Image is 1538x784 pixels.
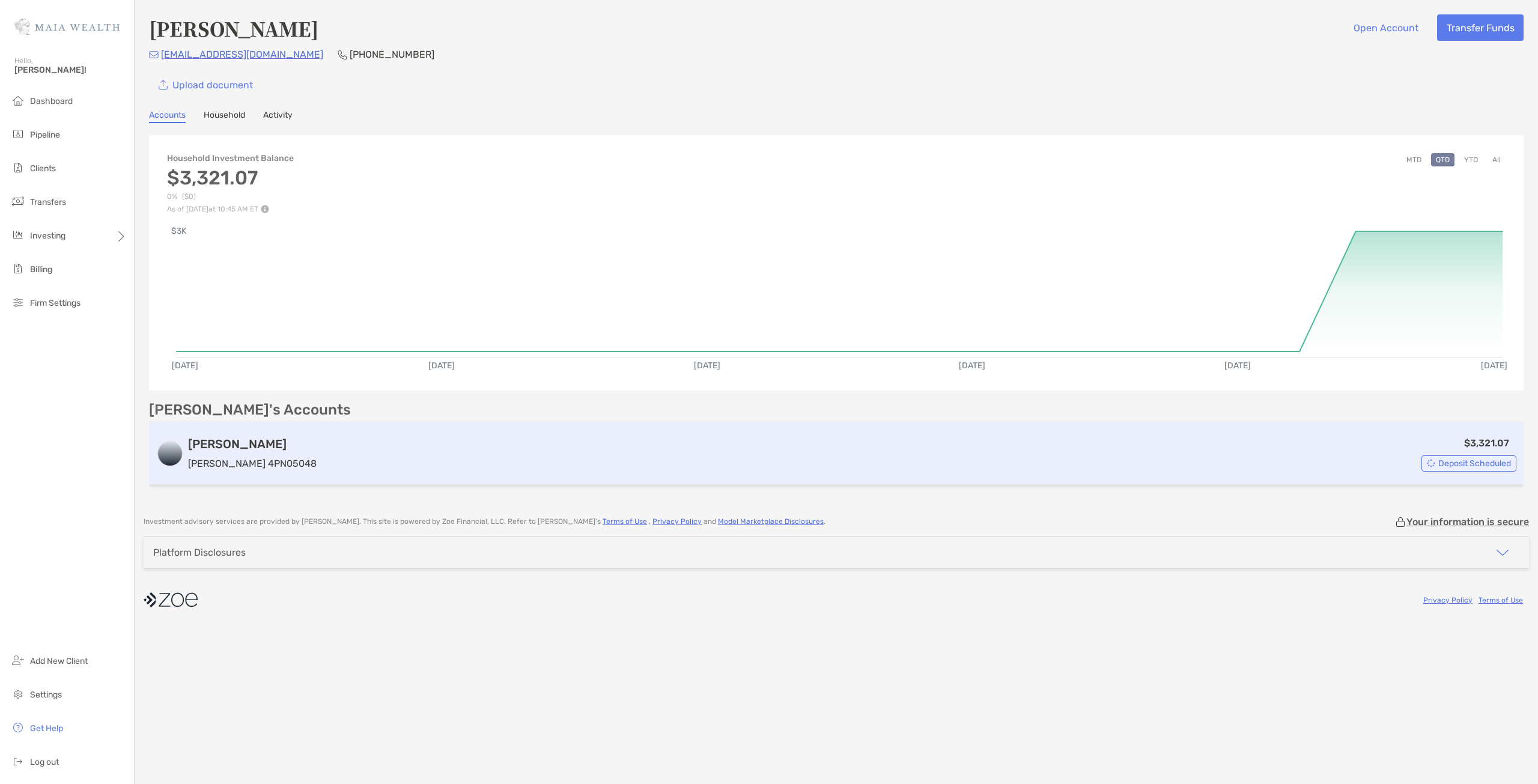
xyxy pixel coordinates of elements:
span: Log out [30,757,59,767]
a: Upload document [149,71,262,98]
img: Performance Info [261,205,269,213]
text: [DATE] [959,360,985,371]
img: transfers icon [11,194,25,208]
text: [DATE] [694,360,720,371]
h4: [PERSON_NAME] [149,14,318,42]
span: Pipeline [30,130,60,140]
span: 0% [167,192,177,201]
span: ( $0 ) [182,192,196,201]
button: YTD [1459,153,1483,166]
img: dashboard icon [11,93,25,108]
img: Zoe Logo [14,5,120,48]
p: [PERSON_NAME] 4PN05048 [188,456,317,471]
button: Transfer Funds [1437,14,1524,41]
p: Investment advisory services are provided by [PERSON_NAME] . This site is powered by Zoe Financia... [144,517,825,526]
img: logo account [158,442,182,466]
a: Terms of Use [603,517,647,526]
button: MTD [1402,153,1426,166]
span: Investing [30,231,65,241]
div: Platform Disclosures [153,547,246,558]
img: icon arrow [1495,545,1510,560]
a: Household [204,110,245,123]
text: [DATE] [1481,360,1507,371]
span: Billing [30,264,52,275]
text: [DATE] [172,360,198,371]
img: Account Status icon [1427,459,1435,467]
text: $3K [171,226,187,236]
p: Your information is secure [1406,516,1529,527]
text: [DATE] [1224,360,1251,371]
img: Phone Icon [338,50,347,59]
img: add_new_client icon [11,653,25,667]
img: billing icon [11,261,25,276]
button: Open Account [1344,14,1427,41]
h3: $3,321.07 [167,166,294,189]
img: logout icon [11,754,25,768]
img: get-help icon [11,720,25,735]
span: Transfers [30,197,66,207]
a: Model Marketplace Disclosures [718,517,824,526]
a: Accounts [149,110,186,123]
a: Activity [263,110,293,123]
span: [PERSON_NAME]! [14,65,127,75]
span: Dashboard [30,96,73,106]
span: Deposit Scheduled [1438,460,1511,467]
span: Get Help [30,723,63,734]
span: Clients [30,163,56,174]
a: Terms of Use [1479,596,1523,604]
a: Privacy Policy [1423,596,1473,604]
img: firm-settings icon [11,295,25,309]
img: settings icon [11,687,25,701]
img: investing icon [11,228,25,242]
button: All [1488,153,1506,166]
p: [PERSON_NAME]'s Accounts [149,403,351,418]
button: QTD [1431,153,1454,166]
span: Firm Settings [30,298,81,308]
p: [EMAIL_ADDRESS][DOMAIN_NAME] [161,47,323,62]
span: Add New Client [30,656,88,666]
img: clients icon [11,160,25,175]
text: [DATE] [428,360,455,371]
span: Settings [30,690,62,700]
p: [PHONE_NUMBER] [350,47,434,62]
p: As of [DATE] at 10:45 AM ET [167,205,294,213]
img: Email Icon [149,51,159,58]
img: button icon [159,80,168,90]
h4: Household Investment Balance [167,153,294,163]
img: company logo [144,586,198,613]
a: Privacy Policy [652,517,702,526]
h3: [PERSON_NAME] [188,437,317,451]
img: pipeline icon [11,127,25,141]
p: $3,321.07 [1464,436,1509,451]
